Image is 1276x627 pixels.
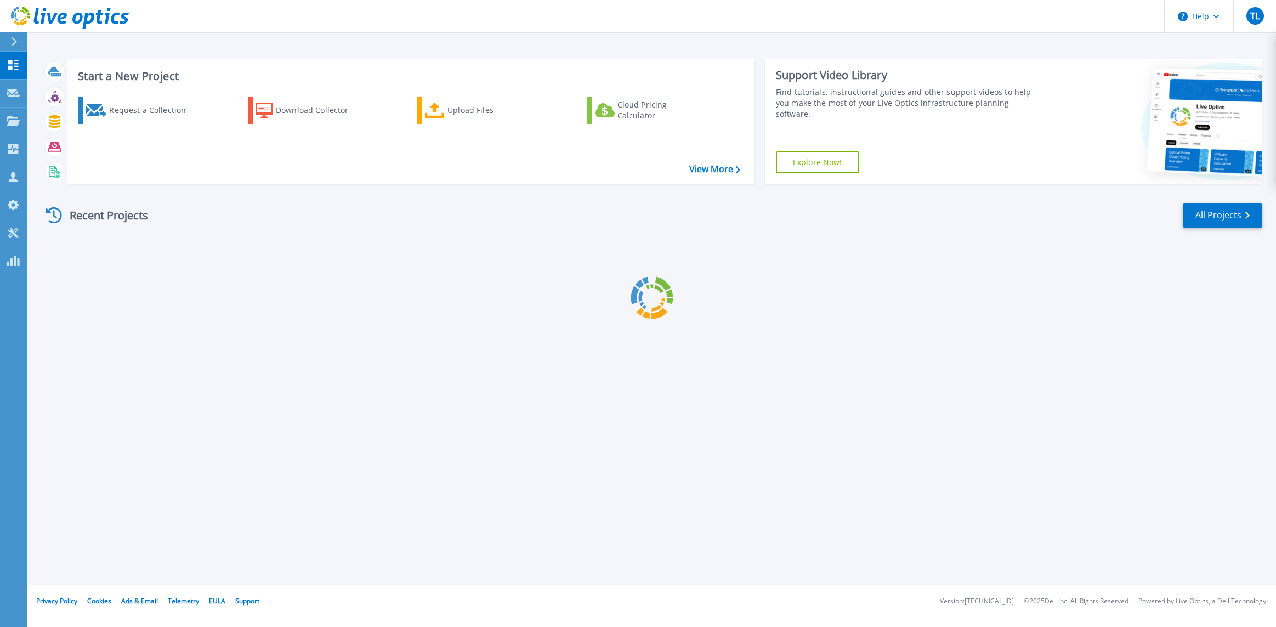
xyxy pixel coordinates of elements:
a: All Projects [1183,203,1262,228]
a: Explore Now! [776,151,859,173]
a: Request a Collection [78,97,200,124]
a: Support [235,596,259,606]
a: View More [689,164,740,174]
div: Recent Projects [42,202,163,229]
div: Upload Files [447,99,535,121]
a: Privacy Policy [36,596,77,606]
a: Ads & Email [121,596,158,606]
div: Support Video Library [776,68,1032,82]
a: Download Collector [248,97,370,124]
div: Request a Collection [109,99,197,121]
span: TL [1250,12,1260,20]
div: Cloud Pricing Calculator [617,99,705,121]
a: Cloud Pricing Calculator [587,97,710,124]
div: Find tutorials, instructional guides and other support videos to help you make the most of your L... [776,87,1032,120]
a: Telemetry [168,596,199,606]
a: Cookies [87,596,111,606]
a: Upload Files [417,97,540,124]
li: © 2025 Dell Inc. All Rights Reserved [1024,598,1128,605]
div: Download Collector [276,99,364,121]
li: Powered by Live Optics, a Dell Technology [1138,598,1266,605]
h3: Start a New Project [78,70,740,82]
li: Version: [TECHNICAL_ID] [940,598,1014,605]
a: EULA [209,596,225,606]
